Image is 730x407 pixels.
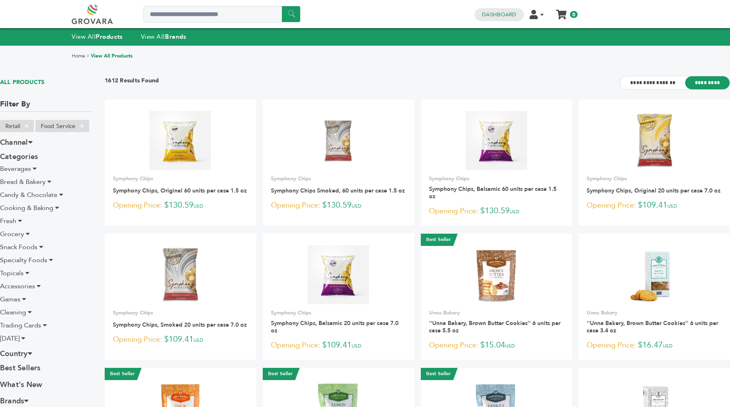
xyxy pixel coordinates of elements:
span: USD [510,208,519,215]
span: Opening Price: [271,200,320,211]
span: Opening Price: [113,334,162,345]
p: Symphony Chips [113,175,248,182]
img: Symphony Chips, Balsamic 60 units per case 1.5 oz [466,111,527,170]
img: Symphony Chips, Balsamic 20 units per case 7.0 oz [308,245,369,304]
p: Symphony Chips [271,175,406,182]
p: $15.04 [429,339,564,352]
p: $130.59 [429,205,564,217]
span: USD [352,343,361,349]
p: Symphony Chips [587,175,722,182]
a: Symphony Chips, Balsamic 60 units per case 1.5 oz [429,185,556,200]
img: Symphony Chips, Smoked 20 units per case 7.0 oz [161,245,200,304]
span: Opening Price: [429,206,478,217]
span: Opening Price: [113,200,162,211]
p: $109.41 [271,339,406,352]
span: × [75,121,89,131]
p: Unna Bakery [587,309,722,316]
span: 0 [570,11,578,18]
img: Symphony Chips Smoked, 60 units per case 1.5 oz [309,111,368,170]
img: ''Unna Bakery, Brown Butter Cookies'' 6 units per case 5.5 oz [467,245,526,304]
span: > [86,53,90,59]
a: View AllProducts [72,33,123,41]
span: USD [663,343,673,349]
p: $109.41 [113,334,248,346]
p: Symphony Chips [271,309,406,316]
input: Search a product or brand... [143,6,300,22]
span: Opening Price: [429,340,478,351]
span: USD [193,337,203,343]
p: Symphony Chips [113,309,248,316]
span: Opening Price: [587,340,636,351]
a: My Cart [557,7,566,16]
p: $109.41 [587,199,722,212]
img: Symphony Chips, Original 60 units per case 1.5 oz [150,111,211,170]
img: ''Unna Bakery, Brown Butter Cookies'' 6 units per case 3.4 oz [625,245,684,304]
li: Food Service [35,120,89,132]
span: USD [667,203,677,209]
strong: Products [96,33,123,41]
h3: 1612 Results Found [105,77,159,89]
span: USD [193,203,203,209]
a: Symphony Chips, Balsamic 20 units per case 7.0 oz [271,319,398,334]
a: Symphony Chips, Smoked 20 units per case 7.0 oz [113,321,247,329]
a: View AllBrands [141,33,187,41]
strong: Brands [165,33,186,41]
p: $16.47 [587,339,722,352]
p: Unna Bakery [429,309,564,316]
span: USD [352,203,361,209]
p: Symphony Chips [429,175,564,182]
a: Symphony Chips, Original 60 units per case 1.5 oz [113,187,247,195]
a: Symphony Chips Smoked, 60 units per case 1.5 oz [271,187,405,195]
p: $130.59 [271,199,406,212]
img: Symphony Chips, Original 20 units per case 7.0 oz [635,111,674,170]
span: × [20,121,33,131]
a: ''Unna Bakery, Brown Butter Cookies'' 6 units per case 5.5 oz [429,319,561,334]
span: Opening Price: [587,200,636,211]
a: Home [72,53,85,59]
a: ''Unna Bakery, Brown Butter Cookies'' 6 units per case 3.4 oz [587,319,718,334]
a: Symphony Chips, Original 20 units per case 7.0 oz [587,187,721,195]
p: $130.59 [113,199,248,212]
span: Opening Price: [271,340,320,351]
a: Dashboard [482,11,516,18]
a: View All Products [91,53,133,59]
span: USD [505,343,515,349]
